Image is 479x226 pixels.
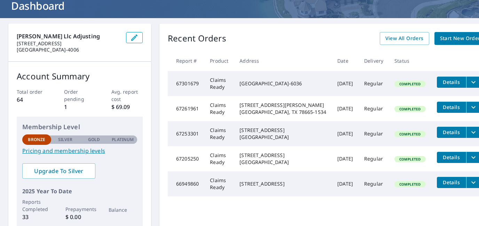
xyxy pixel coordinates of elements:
[22,122,137,132] p: Membership Level
[168,32,226,45] p: Recent Orders
[17,40,120,47] p: [STREET_ADDRESS]
[395,157,425,162] span: Completed
[437,77,466,88] button: detailsBtn-67301679
[437,152,466,163] button: detailsBtn-67205250
[112,137,134,143] p: Platinum
[359,146,389,171] td: Regular
[17,32,120,40] p: [PERSON_NAME] llc adjusting
[332,121,359,146] td: [DATE]
[204,121,234,146] td: Claims Ready
[239,80,326,87] div: [GEOGRAPHIC_DATA]-6036
[441,79,462,85] span: Details
[65,213,94,221] p: $ 0.00
[64,103,96,111] p: 1
[234,50,332,71] th: Address
[332,71,359,96] td: [DATE]
[389,50,431,71] th: Status
[17,88,48,95] p: Total order
[204,171,234,196] td: Claims Ready
[17,70,143,83] p: Account Summary
[359,71,389,96] td: Regular
[332,50,359,71] th: Date
[204,146,234,171] td: Claims Ready
[441,154,462,161] span: Details
[441,129,462,135] span: Details
[437,102,466,113] button: detailsBtn-67261961
[111,88,143,103] p: Avg. report cost
[204,71,234,96] td: Claims Ready
[437,127,466,138] button: detailsBtn-67253301
[395,182,425,187] span: Completed
[359,50,389,71] th: Delivery
[17,95,48,104] p: 64
[17,47,120,53] p: [GEOGRAPHIC_DATA]-4006
[22,198,51,213] p: Reports Completed
[332,146,359,171] td: [DATE]
[204,96,234,121] td: Claims Ready
[22,147,137,155] a: Pricing and membership levels
[380,32,429,45] a: View All Orders
[64,88,96,103] p: Order pending
[441,179,462,186] span: Details
[168,171,204,196] td: 66949860
[359,96,389,121] td: Regular
[88,137,100,143] p: Gold
[22,187,137,195] p: 2025 Year To Date
[332,96,359,121] td: [DATE]
[111,103,143,111] p: $ 69.09
[28,167,90,175] span: Upgrade To Silver
[441,104,462,110] span: Details
[204,50,234,71] th: Product
[239,152,326,166] div: [STREET_ADDRESS] [GEOGRAPHIC_DATA]
[109,206,138,213] p: Balance
[168,71,204,96] td: 67301679
[395,132,425,137] span: Completed
[332,171,359,196] td: [DATE]
[359,171,389,196] td: Regular
[239,102,326,116] div: [STREET_ADDRESS][PERSON_NAME] [GEOGRAPHIC_DATA], TX 78665-1534
[168,96,204,121] td: 67261961
[168,50,204,71] th: Report #
[359,121,389,146] td: Regular
[58,137,73,143] p: Silver
[395,107,425,111] span: Completed
[168,121,204,146] td: 67253301
[239,127,326,141] div: [STREET_ADDRESS] [GEOGRAPHIC_DATA]
[28,137,45,143] p: Bronze
[437,177,466,188] button: detailsBtn-66949860
[385,34,424,43] span: View All Orders
[65,205,94,213] p: Prepayments
[395,81,425,86] span: Completed
[22,213,51,221] p: 33
[22,163,95,179] a: Upgrade To Silver
[239,180,326,187] div: [STREET_ADDRESS]
[168,146,204,171] td: 67205250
